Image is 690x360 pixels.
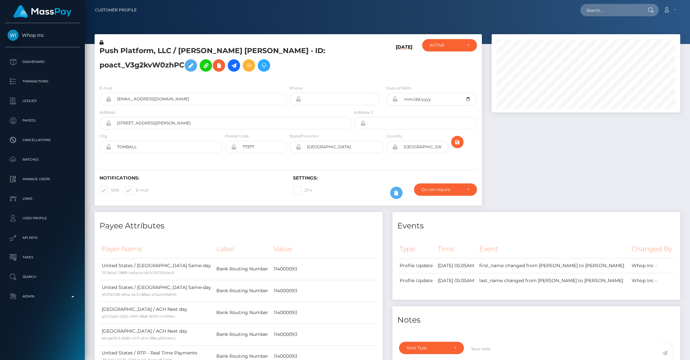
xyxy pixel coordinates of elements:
td: 114000093 [271,258,378,280]
td: United States / [GEOGRAPHIC_DATA] Same-day [100,280,214,302]
label: Address 2 [354,109,373,115]
td: Bank Routing Number [214,280,271,302]
p: Dashboard [8,57,77,67]
label: Phone [289,85,302,91]
h6: Settings: [293,175,477,181]
td: Bank Routing Number [214,258,271,280]
img: Whop Inc [8,30,19,41]
td: [GEOGRAPHIC_DATA] / ACH Next day [100,302,214,324]
td: Whop Inc - [629,258,675,273]
h4: Notes [397,314,676,326]
p: Transactions [8,77,77,86]
label: Address [100,109,115,115]
a: Initiate Payout [228,59,240,72]
td: 114000093 [271,302,378,324]
button: Note Type [399,342,464,354]
td: 114000093 [271,324,378,345]
label: Country [386,133,403,139]
td: Bank Routing Number [214,302,271,324]
a: Dashboard [5,54,80,70]
small: 7617e5a2-7888-4d6a-bc48-b536f3041ec9 [102,270,174,275]
a: User Profile [5,210,80,226]
a: Cancellations [5,132,80,148]
div: Note Type [406,345,449,351]
a: Transactions [5,73,80,90]
a: Search [5,269,80,285]
p: API Keys [8,233,77,243]
span: Whop Inc [5,32,80,38]
a: Taxes [5,249,80,266]
label: SMS [100,186,119,194]
p: Manage Users [8,174,77,184]
p: Cancellations [8,135,77,145]
th: Event [477,240,629,258]
p: Taxes [8,252,77,262]
td: last_name changed from [PERSON_NAME] to [PERSON_NAME] [477,273,629,288]
label: E-mail [100,85,112,91]
a: Manage Users [5,171,80,187]
a: Links [5,191,80,207]
h6: Notifications: [100,175,283,181]
p: Links [8,194,77,204]
small: e670b038-484a-4b33-88ad-e31a3459a946 [102,292,176,297]
th: Time [436,240,477,258]
th: Payer Name [100,240,214,258]
label: City [100,133,107,139]
td: first_name changed from [PERSON_NAME] to [PERSON_NAME] [477,258,629,273]
h5: Push Platform, LLC / [PERSON_NAME] [PERSON_NAME] - ID: poact_V3g2kvW0zhPC [100,46,348,75]
th: Changed By [629,240,675,258]
small: a2542a2b-d20c-49f9-98a6-8395c24369e5 [102,314,175,319]
th: Value [271,240,378,258]
button: Do not require [414,183,477,196]
th: Type [397,240,436,258]
label: E-mail [124,186,148,194]
td: [DATE] 05:05AM [436,273,477,288]
p: Search [8,272,77,282]
a: Payees [5,112,80,129]
h4: Events [397,220,676,232]
div: Do not require [422,187,462,192]
p: Batches [8,155,77,165]
label: State/Province [289,133,318,139]
button: ACTIVE [422,39,477,51]
td: United States / [GEOGRAPHIC_DATA] Same-day [100,258,214,280]
td: 114000093 [271,280,378,302]
img: MassPay Logo [13,5,71,18]
a: Batches [5,151,80,168]
div: ACTIVE [430,43,462,48]
p: Ledger [8,96,77,106]
p: Payees [8,116,77,125]
td: [GEOGRAPHIC_DATA] / ACH Next day [100,324,214,345]
label: Postal Code [225,133,249,139]
td: Profile Update [397,273,436,288]
a: API Keys [5,230,80,246]
h4: Payee Attributes [100,220,378,232]
small: eb4ae9b3-d682-445f-af14-08eca692ddcc [102,336,176,340]
label: 2FA [293,186,312,194]
td: [DATE] 05:05AM [436,258,477,273]
input: Search... [580,4,642,16]
a: Ledger [5,93,80,109]
td: Profile Update [397,258,436,273]
td: Bank Routing Number [214,324,271,345]
a: Customer Profile [95,3,137,17]
a: Admin [5,288,80,305]
label: Date of Birth [386,85,411,91]
td: Whop Inc - [629,273,675,288]
p: User Profile [8,213,77,223]
h6: [DATE] [396,44,412,77]
th: Label [214,240,271,258]
p: Admin [8,292,77,301]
